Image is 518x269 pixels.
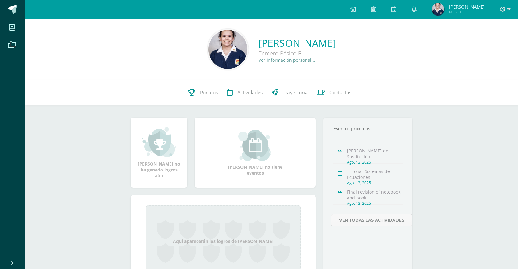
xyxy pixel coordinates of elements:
[347,180,403,185] div: Ago. 13, 2025
[347,201,403,206] div: Ago. 13, 2025
[449,9,485,15] span: Mi Perfil
[259,50,336,57] div: Tercero Básico B
[267,80,312,105] a: Trayectoria
[238,130,272,161] img: event_small.png
[347,160,403,165] div: Ago. 13, 2025
[331,126,404,132] div: Eventos próximos
[222,80,267,105] a: Actividades
[184,80,222,105] a: Punteos
[137,127,181,179] div: [PERSON_NAME] no ha ganado logros aún
[432,3,444,16] img: af23b5b34c893ad7669fa9ce598c2f51.png
[200,89,218,96] span: Punteos
[283,89,308,96] span: Trayectoria
[331,214,412,226] a: Ver todas las actividades
[347,189,403,201] div: Final revision of notebook and book
[208,30,247,69] img: fc629c8526c699a420e30031a88a39a0.png
[312,80,356,105] a: Contactos
[329,89,351,96] span: Contactos
[142,127,176,158] img: achievement_small.png
[237,89,263,96] span: Actividades
[224,130,287,176] div: [PERSON_NAME] no tiene eventos
[347,168,403,180] div: Trifoliar Sistemas de Ecuaciones
[449,4,485,10] span: [PERSON_NAME]
[259,57,315,63] a: Ver información personal...
[259,36,336,50] a: [PERSON_NAME]
[347,148,403,160] div: [PERSON_NAME] de Sustitución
